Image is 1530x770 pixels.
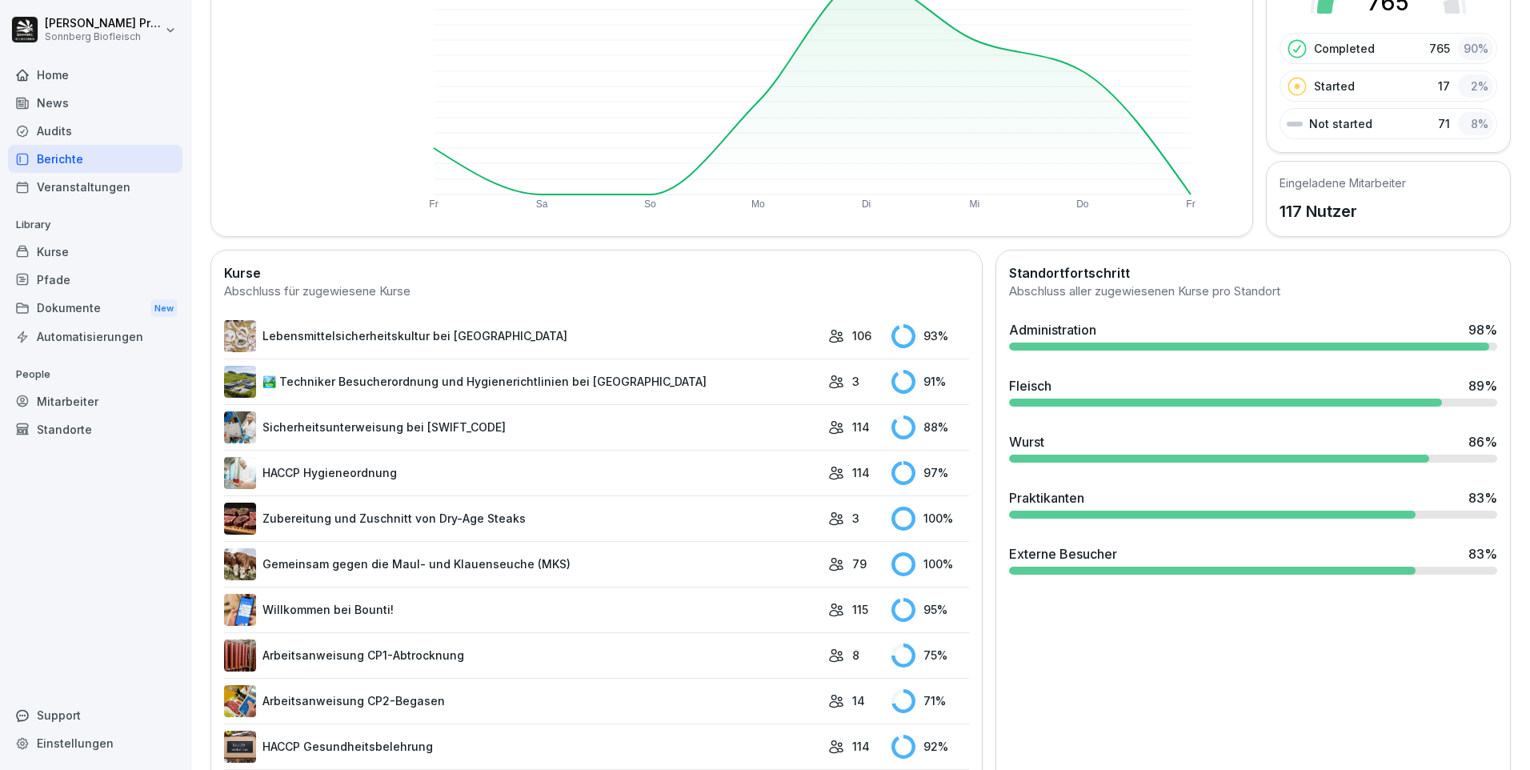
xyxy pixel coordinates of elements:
p: Not started [1309,115,1372,132]
a: Sicherheitsunterweisung bei [SWIFT_CODE] [224,411,820,443]
img: mphigpm8jrcai41dtx68as7p.png [224,640,256,672]
p: 765 [1429,40,1450,57]
div: Support [8,701,182,729]
p: 79 [852,555,867,572]
text: Fr [429,199,438,210]
a: Audits [8,117,182,145]
img: bvgi5s23nmzwngfih7cf5uu4.png [224,411,256,443]
p: Sonnberg Biofleisch [45,31,162,42]
p: [PERSON_NAME] Preßlauer [45,17,162,30]
img: roi77fylcwzaflh0hwjmpm1w.png [224,366,256,398]
p: 114 [852,419,870,435]
p: 8 [852,647,859,664]
p: 14 [852,692,865,709]
a: Mitarbeiter [8,387,182,415]
a: Standorte [8,415,182,443]
div: 83 % [1468,488,1497,507]
a: HACCP Hygieneordnung [224,457,820,489]
div: Kurse [8,238,182,266]
p: Started [1314,78,1355,94]
p: 114 [852,738,870,755]
a: Pfade [8,266,182,294]
div: 2 % [1458,74,1493,98]
img: fel7zw93n786o3hrlxxj0311.png [224,320,256,352]
div: Abschluss für zugewiesene Kurse [224,283,969,301]
p: People [8,362,182,387]
text: Mi [969,199,979,210]
p: Library [8,212,182,238]
a: Willkommen bei Bounti! [224,594,820,626]
text: So [644,199,656,210]
div: Abschluss aller zugewiesenen Kurse pro Standort [1009,283,1497,301]
a: Externe Besucher83% [1003,538,1504,581]
a: 🏞️ Techniker Besucherordnung und Hygienerichtlinien bei [GEOGRAPHIC_DATA] [224,366,820,398]
img: v5xfj2ee6dkih8wmb5im9fg5.png [224,548,256,580]
text: Mo [751,199,765,210]
p: 115 [852,601,868,618]
div: Externe Besucher [1009,544,1117,563]
div: Wurst [1009,432,1044,451]
img: ghfvew1z2tg9fwq39332dduv.png [224,731,256,763]
div: 90 % [1458,37,1493,60]
h2: Standortfortschritt [1009,263,1497,283]
a: HACCP Gesundheitsbelehrung [224,731,820,763]
text: Di [862,199,871,210]
text: Do [1076,199,1089,210]
a: Gemeinsam gegen die Maul- und Klauenseuche (MKS) [224,548,820,580]
h2: Kurse [224,263,969,283]
div: Administration [1009,320,1096,339]
div: Fleisch [1009,376,1051,395]
a: News [8,89,182,117]
p: 17 [1438,78,1450,94]
div: New [150,299,178,318]
p: 117 Nutzer [1280,199,1406,223]
a: Fleisch89% [1003,370,1504,413]
a: Wurst86% [1003,426,1504,469]
div: Automatisierungen [8,323,182,351]
div: 83 % [1468,544,1497,563]
a: Arbeitsanweisung CP2-Begasen [224,685,820,717]
p: 3 [852,373,859,390]
div: 93 % [891,324,969,348]
a: Administration98% [1003,314,1504,357]
a: Arbeitsanweisung CP1-Abtrocknung [224,640,820,672]
img: xh3bnih80d1pxcetv9zsuevg.png [224,594,256,626]
img: hj9o9v8kzxvzc93uvlzx86ct.png [224,685,256,717]
div: 100 % [891,552,969,576]
div: 75 % [891,644,969,668]
p: 114 [852,464,870,481]
div: 89 % [1468,376,1497,395]
p: 71 [1438,115,1450,132]
h5: Eingeladene Mitarbeiter [1280,174,1406,191]
div: 88 % [891,415,969,439]
a: Lebensmittelsicherheitskultur bei [GEOGRAPHIC_DATA] [224,320,820,352]
p: 106 [852,327,871,344]
p: Completed [1314,40,1375,57]
a: Veranstaltungen [8,173,182,201]
div: 92 % [891,735,969,759]
img: xrzzrx774ak4h3u8hix93783.png [224,457,256,489]
a: Berichte [8,145,182,173]
div: 91 % [891,370,969,394]
a: DokumenteNew [8,294,182,323]
div: Dokumente [8,294,182,323]
div: 86 % [1468,432,1497,451]
a: Einstellungen [8,729,182,757]
div: Home [8,61,182,89]
p: 3 [852,510,859,527]
div: 100 % [891,507,969,531]
div: 97 % [891,461,969,485]
div: 71 % [891,689,969,713]
div: 8 % [1458,112,1493,135]
div: 95 % [891,598,969,622]
text: Fr [1186,199,1195,210]
a: Zubereitung und Zuschnitt von Dry-Age Steaks [224,503,820,535]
